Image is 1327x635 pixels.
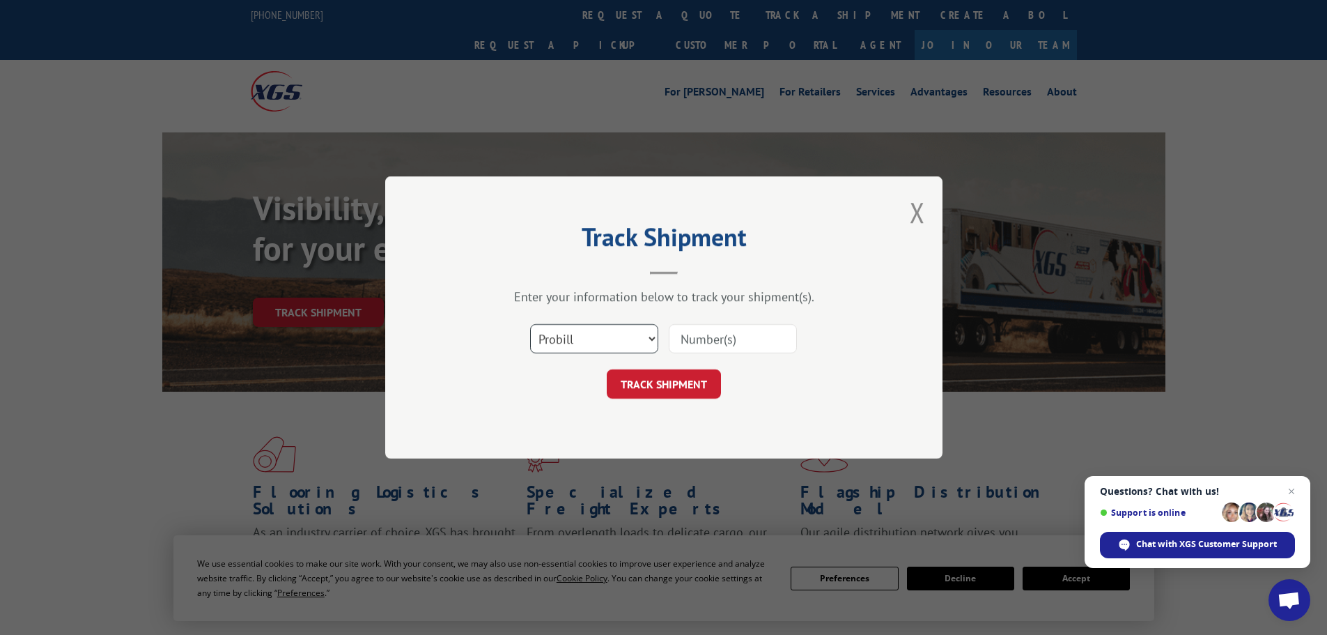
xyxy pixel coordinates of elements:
[1268,579,1310,621] div: Open chat
[455,289,873,305] div: Enter your information below to track your shipment(s).
[1136,538,1277,551] span: Chat with XGS Customer Support
[455,227,873,254] h2: Track Shipment
[669,324,797,353] input: Number(s)
[1100,532,1295,558] div: Chat with XGS Customer Support
[1100,486,1295,497] span: Questions? Chat with us!
[910,194,925,231] button: Close modal
[1283,483,1300,500] span: Close chat
[1100,507,1217,518] span: Support is online
[607,369,721,399] button: TRACK SHIPMENT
